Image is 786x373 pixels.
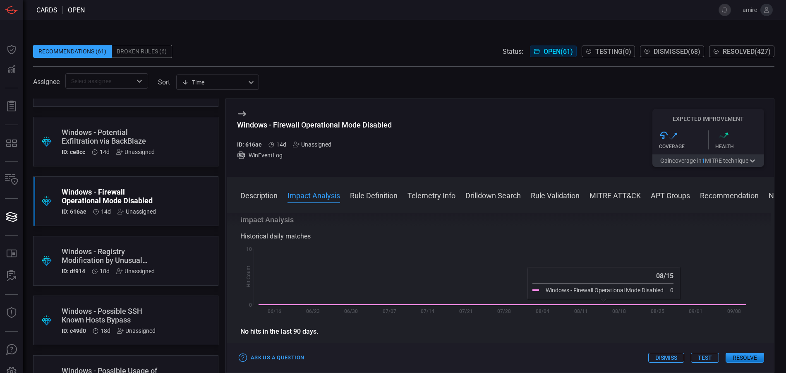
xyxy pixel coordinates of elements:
button: Resolved(427) [709,46,774,57]
button: Dismiss [648,353,684,363]
div: Windows - Registry Modification by Unusual Process [62,247,158,265]
button: Impact Analysis [288,190,340,200]
span: open [68,6,85,14]
button: MITRE - Detection Posture [2,133,22,153]
span: amire [734,7,757,13]
button: Drilldown Search [465,190,521,200]
button: Dismissed(68) [640,46,704,57]
text: 06/16 [268,308,281,314]
button: Test [691,353,719,363]
span: Status: [503,48,523,55]
div: Windows - Potential Exfiltration via BackBlaze [62,128,158,145]
h5: ID: ce8cc [62,149,85,155]
h5: ID: 616ae [62,208,86,215]
strong: No hits in the last 90 days. [240,327,318,335]
span: Sep 14, 2025 12:07 PM [276,141,286,148]
div: Broken Rules (6) [112,45,172,58]
h5: Expected Improvement [652,116,764,122]
button: Inventory [2,170,22,190]
text: 08/04 [536,308,549,314]
text: 07/07 [383,308,396,314]
div: WinEventLog [237,151,392,159]
button: Open(61) [530,46,577,57]
div: Historical daily matches [240,231,761,241]
button: Testing(0) [582,46,635,57]
button: ALERT ANALYSIS [2,266,22,286]
div: Windows - Possible SSH Known Hosts Bypass [62,307,158,324]
button: APT Groups [651,190,690,200]
h5: ID: 616ae [237,141,262,148]
button: Telemetry Info [407,190,455,200]
button: Rule Validation [531,190,580,200]
text: 08/11 [574,308,588,314]
text: 07/21 [459,308,473,314]
div: Windows - Firewall Operational Mode Disabled [62,188,158,205]
input: Select assignee [68,76,132,86]
span: 1 [702,157,705,164]
button: Threat Intelligence [2,303,22,323]
span: Resolved ( 427 ) [723,48,771,55]
button: Open [134,75,145,87]
button: Ask Us a Question [237,351,306,364]
button: Cards [2,207,22,227]
div: Time [182,78,246,87]
text: 07/14 [421,308,434,314]
button: Ask Us A Question [2,340,22,360]
div: Unassigned [116,149,155,155]
text: 06/23 [306,308,320,314]
button: Rule Definition [350,190,398,200]
button: Rule Catalog [2,244,22,264]
button: Description [240,190,278,200]
div: Coverage [659,144,708,149]
h5: ID: c49d0 [62,327,86,334]
button: Gaincoverage in1MITRE technique [652,154,764,167]
text: 08/18 [612,308,626,314]
span: Dismissed ( 68 ) [654,48,700,55]
button: Resolve [726,353,764,363]
h5: ID: df914 [62,268,85,274]
div: Health [715,144,764,149]
button: Detections [2,60,22,79]
div: Unassigned [117,327,156,334]
span: Testing ( 0 ) [595,48,631,55]
button: Reports [2,96,22,116]
text: 09/01 [689,308,702,314]
text: 08/25 [651,308,664,314]
text: Hit Count [246,266,252,288]
span: Cards [36,6,58,14]
button: MITRE ATT&CK [589,190,641,200]
span: Sep 10, 2025 3:44 PM [101,327,110,334]
div: Windows - Firewall Operational Mode Disabled [237,120,392,129]
text: 06/30 [344,308,358,314]
span: Sep 14, 2025 12:07 PM [101,208,111,215]
span: Sep 10, 2025 3:44 PM [100,268,110,274]
button: Dashboard [2,40,22,60]
text: 07/28 [497,308,511,314]
span: Assignee [33,78,60,86]
div: Unassigned [116,268,155,274]
label: sort [158,78,170,86]
text: 09/08 [727,308,741,314]
span: Open ( 61 ) [544,48,573,55]
text: 10 [246,246,252,252]
div: Recommendations (61) [33,45,112,58]
button: Recommendation [700,190,759,200]
text: 0 [249,302,252,308]
div: Unassigned [117,208,156,215]
span: Sep 14, 2025 12:07 PM [100,149,110,155]
div: Unassigned [293,141,331,148]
